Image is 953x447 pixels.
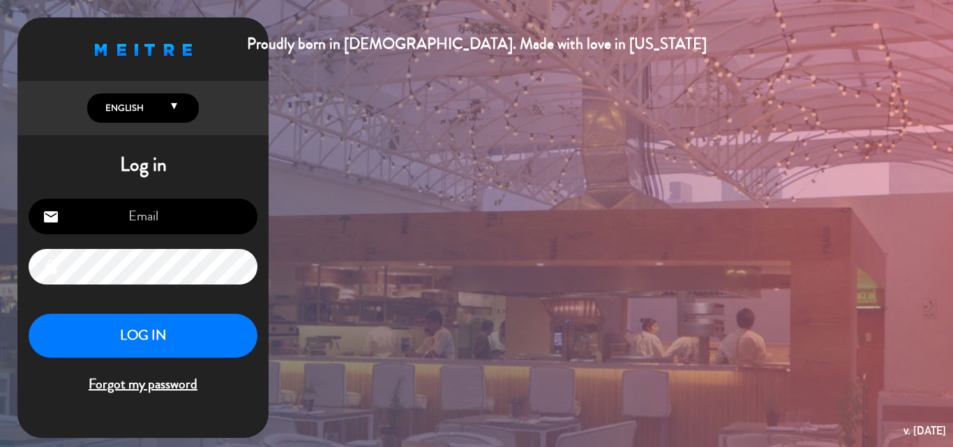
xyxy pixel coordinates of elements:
div: v. [DATE] [903,421,946,440]
span: Forgot my password [29,373,257,396]
input: Email [29,199,257,234]
button: LOG IN [29,314,257,358]
i: lock [43,259,59,275]
h1: Log in [17,153,269,177]
span: English [102,101,144,115]
i: email [43,209,59,225]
